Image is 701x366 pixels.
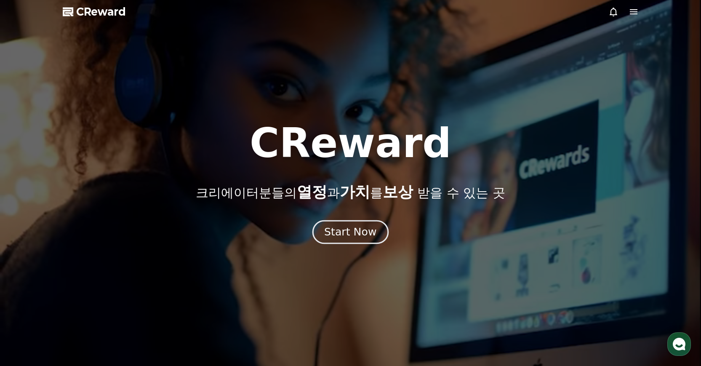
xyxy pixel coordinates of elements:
a: 홈 [3,267,56,288]
a: 설정 [109,267,162,288]
button: Start Now [312,220,389,244]
span: 가치 [340,183,370,200]
a: 대화 [56,267,109,288]
span: 보상 [383,183,413,200]
div: Start Now [324,225,376,239]
span: 열정 [297,183,327,200]
a: CReward [63,5,126,19]
span: 대화 [77,280,87,287]
span: 설정 [130,280,140,286]
span: CReward [76,5,126,19]
h1: CReward [250,123,451,163]
span: 홈 [27,280,32,286]
p: 크리에이터분들의 과 를 받을 수 있는 곳 [196,184,505,200]
a: Start Now [314,229,387,237]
